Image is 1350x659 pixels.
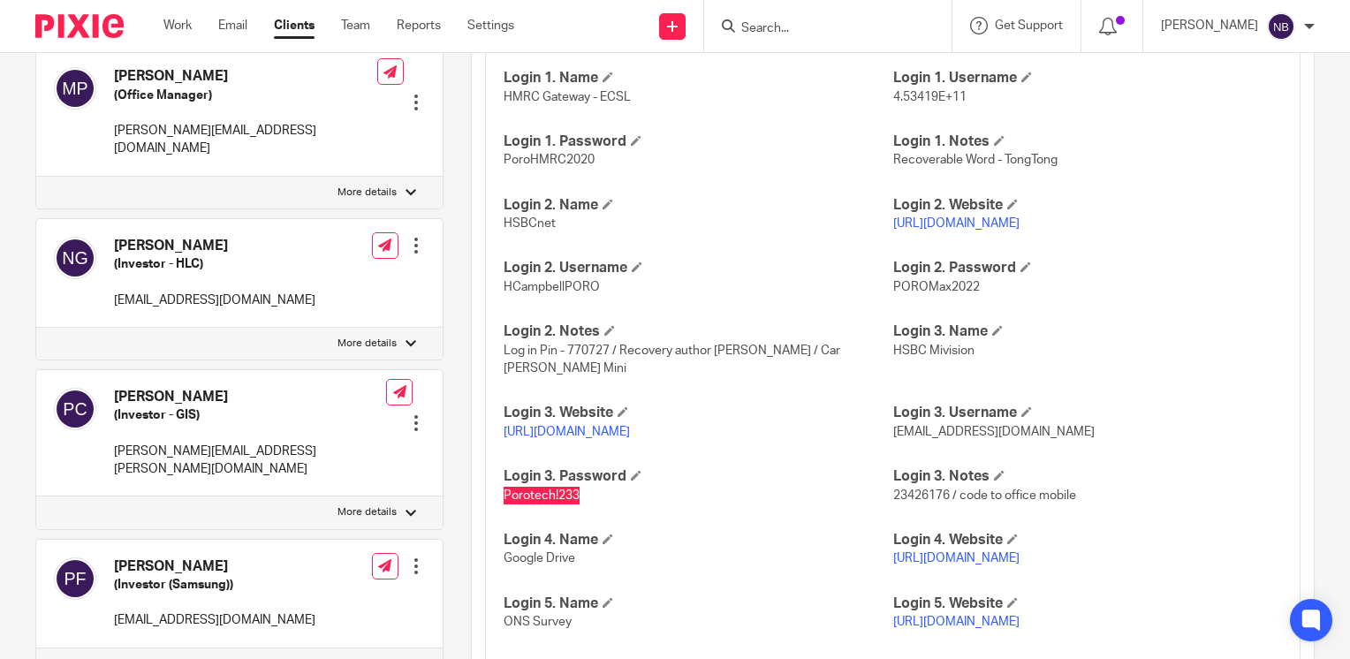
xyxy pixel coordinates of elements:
[54,237,96,279] img: svg%3E
[504,489,580,502] span: Porotech!233
[504,281,600,293] span: HCampbellPORO
[337,186,397,200] p: More details
[467,17,514,34] a: Settings
[35,14,124,38] img: Pixie
[893,467,1282,486] h4: Login 3. Notes
[893,259,1282,277] h4: Login 2. Password
[893,217,1020,230] a: [URL][DOMAIN_NAME]
[114,255,315,273] h5: (Investor - HLC)
[893,196,1282,215] h4: Login 2. Website
[114,557,315,576] h4: [PERSON_NAME]
[504,322,892,341] h4: Login 2. Notes
[504,404,892,422] h4: Login 3. Website
[114,406,386,424] h5: (Investor - GIS)
[1267,12,1295,41] img: svg%3E
[893,552,1020,564] a: [URL][DOMAIN_NAME]
[504,196,892,215] h4: Login 2. Name
[504,531,892,549] h4: Login 4. Name
[504,426,630,438] a: [URL][DOMAIN_NAME]
[893,154,1058,166] span: Recoverable Word - TongTong
[504,345,840,375] span: Log in Pin - 770727 / Recovery author [PERSON_NAME] / Car [PERSON_NAME] Mini
[114,576,315,594] h5: (Investor (Samsung))
[504,616,572,628] span: ONS Survey
[114,388,386,406] h4: [PERSON_NAME]
[504,552,575,564] span: Google Drive
[504,133,892,151] h4: Login 1. Password
[274,17,315,34] a: Clients
[504,217,556,230] span: HSBCnet
[893,91,967,103] span: 4.53419E+11
[893,531,1282,549] h4: Login 4. Website
[995,19,1063,32] span: Get Support
[893,489,1076,502] span: 23426176 / code to office mobile
[54,557,96,600] img: svg%3E
[504,91,631,103] span: HMRC Gateway - ECSL
[739,21,899,37] input: Search
[504,595,892,613] h4: Login 5. Name
[114,443,386,479] p: [PERSON_NAME][EMAIL_ADDRESS][PERSON_NAME][DOMAIN_NAME]
[218,17,247,34] a: Email
[114,67,377,86] h4: [PERSON_NAME]
[893,281,980,293] span: POROMax2022
[163,17,192,34] a: Work
[341,17,370,34] a: Team
[337,337,397,351] p: More details
[893,322,1282,341] h4: Login 3. Name
[893,345,975,357] span: HSBC Mivision
[54,67,96,110] img: svg%3E
[504,154,595,166] span: PoroHMRC2020
[504,259,892,277] h4: Login 2. Username
[893,404,1282,422] h4: Login 3. Username
[893,616,1020,628] a: [URL][DOMAIN_NAME]
[893,426,1095,438] span: [EMAIL_ADDRESS][DOMAIN_NAME]
[114,237,315,255] h4: [PERSON_NAME]
[114,122,377,158] p: [PERSON_NAME][EMAIL_ADDRESS][DOMAIN_NAME]
[114,87,377,104] h5: (Office Manager)
[337,505,397,519] p: More details
[893,133,1282,151] h4: Login 1. Notes
[54,388,96,430] img: svg%3E
[1161,17,1258,34] p: [PERSON_NAME]
[397,17,441,34] a: Reports
[504,69,892,87] h4: Login 1. Name
[114,611,315,629] p: [EMAIL_ADDRESS][DOMAIN_NAME]
[893,595,1282,613] h4: Login 5. Website
[893,69,1282,87] h4: Login 1. Username
[114,292,315,309] p: [EMAIL_ADDRESS][DOMAIN_NAME]
[504,467,892,486] h4: Login 3. Password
